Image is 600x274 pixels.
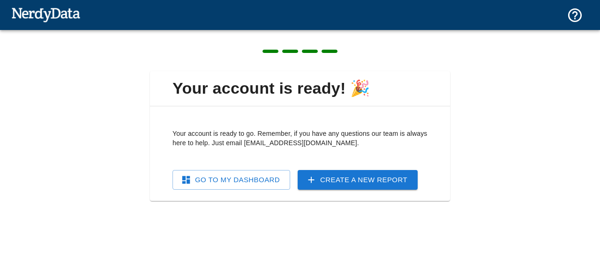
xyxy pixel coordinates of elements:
[298,170,418,190] a: Create a New Report
[561,1,589,29] button: Support and Documentation
[172,170,290,190] a: Go To My Dashboard
[172,129,427,148] p: Your account is ready to go. Remember, if you have any questions our team is always here to help....
[11,5,80,24] img: NerdyData.com
[157,79,442,98] span: Your account is ready! 🎉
